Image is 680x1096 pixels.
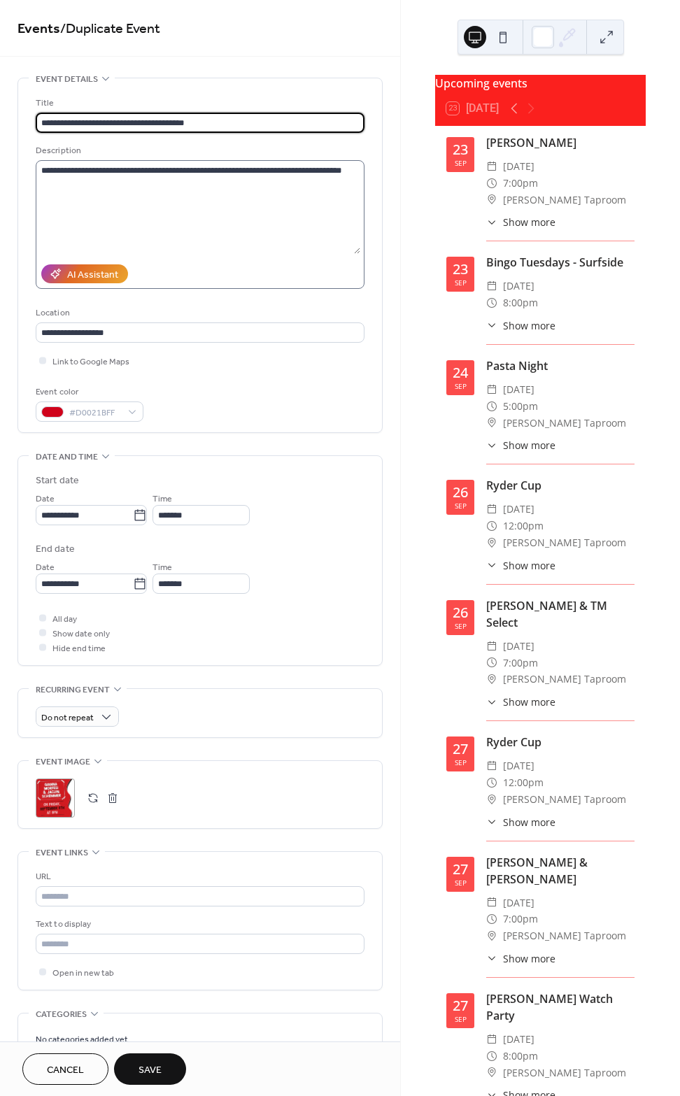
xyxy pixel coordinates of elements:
[486,501,497,518] div: ​
[60,15,160,43] span: / Duplicate Event
[503,1048,538,1065] span: 8:00pm
[486,757,497,774] div: ​
[486,854,635,888] div: [PERSON_NAME] & [PERSON_NAME]
[486,895,497,911] div: ​
[486,695,555,709] button: ​Show more
[153,560,172,575] span: Time
[455,1016,467,1023] div: Sep
[486,518,497,534] div: ​
[455,759,467,766] div: Sep
[503,951,555,966] span: Show more
[36,683,110,697] span: Recurring event
[503,791,626,808] span: [PERSON_NAME] Taproom
[36,755,90,769] span: Event image
[22,1053,108,1085] a: Cancel
[486,1031,497,1048] div: ​
[486,927,497,944] div: ​
[36,72,98,87] span: Event details
[455,279,467,286] div: Sep
[486,671,497,688] div: ​
[486,695,497,709] div: ​
[455,502,467,509] div: Sep
[503,278,534,294] span: [DATE]
[486,357,635,374] div: Pasta Night
[36,1032,130,1047] span: No categories added yet.
[455,879,467,886] div: Sep
[503,518,544,534] span: 12:00pm
[36,474,79,488] div: Start date
[503,501,534,518] span: [DATE]
[41,710,94,726] span: Do not repeat
[486,990,635,1024] div: [PERSON_NAME] Watch Party
[503,671,626,688] span: [PERSON_NAME] Taproom
[455,622,467,629] div: Sep
[36,778,75,818] div: ;
[453,999,468,1013] div: 27
[486,1065,497,1081] div: ​
[52,627,110,641] span: Show date only
[114,1053,186,1085] button: Save
[455,159,467,166] div: Sep
[503,398,538,415] span: 5:00pm
[36,1007,87,1022] span: Categories
[486,911,497,927] div: ​
[41,264,128,283] button: AI Assistant
[503,911,538,927] span: 7:00pm
[486,951,497,966] div: ​
[36,385,141,399] div: Event color
[503,534,626,551] span: [PERSON_NAME] Taproom
[453,366,468,380] div: 24
[503,175,538,192] span: 7:00pm
[52,355,129,369] span: Link to Google Maps
[486,638,497,655] div: ​
[486,1048,497,1065] div: ​
[486,558,555,573] button: ​Show more
[47,1063,84,1078] span: Cancel
[453,262,468,276] div: 23
[486,398,497,415] div: ​
[486,192,497,208] div: ​
[36,560,55,575] span: Date
[36,143,362,158] div: Description
[36,917,362,932] div: Text to display
[486,534,497,551] div: ​
[486,318,555,333] button: ​Show more
[486,254,635,271] div: Bingo Tuesdays - Surfside
[503,558,555,573] span: Show more
[503,294,538,311] span: 8:00pm
[486,558,497,573] div: ​
[503,415,626,432] span: [PERSON_NAME] Taproom
[486,477,635,494] div: Ryder Cup
[486,951,555,966] button: ​Show more
[503,318,555,333] span: Show more
[503,158,534,175] span: [DATE]
[503,381,534,398] span: [DATE]
[486,734,635,750] div: Ryder Cup
[486,791,497,808] div: ​
[453,742,468,756] div: 27
[503,1065,626,1081] span: [PERSON_NAME] Taproom
[486,158,497,175] div: ​
[36,542,75,557] div: End date
[455,383,467,390] div: Sep
[486,318,497,333] div: ​
[36,846,88,860] span: Event links
[486,134,635,151] div: [PERSON_NAME]
[52,612,77,627] span: All day
[486,438,555,453] button: ​Show more
[486,215,497,229] div: ​
[36,96,362,111] div: Title
[486,278,497,294] div: ​
[486,815,497,830] div: ​
[36,492,55,506] span: Date
[453,606,468,620] div: 26
[486,597,635,631] div: [PERSON_NAME] & TM Select
[486,438,497,453] div: ​
[503,895,534,911] span: [DATE]
[52,966,114,981] span: Open in new tab
[453,143,468,157] div: 23
[153,492,172,506] span: Time
[139,1063,162,1078] span: Save
[503,695,555,709] span: Show more
[486,415,497,432] div: ​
